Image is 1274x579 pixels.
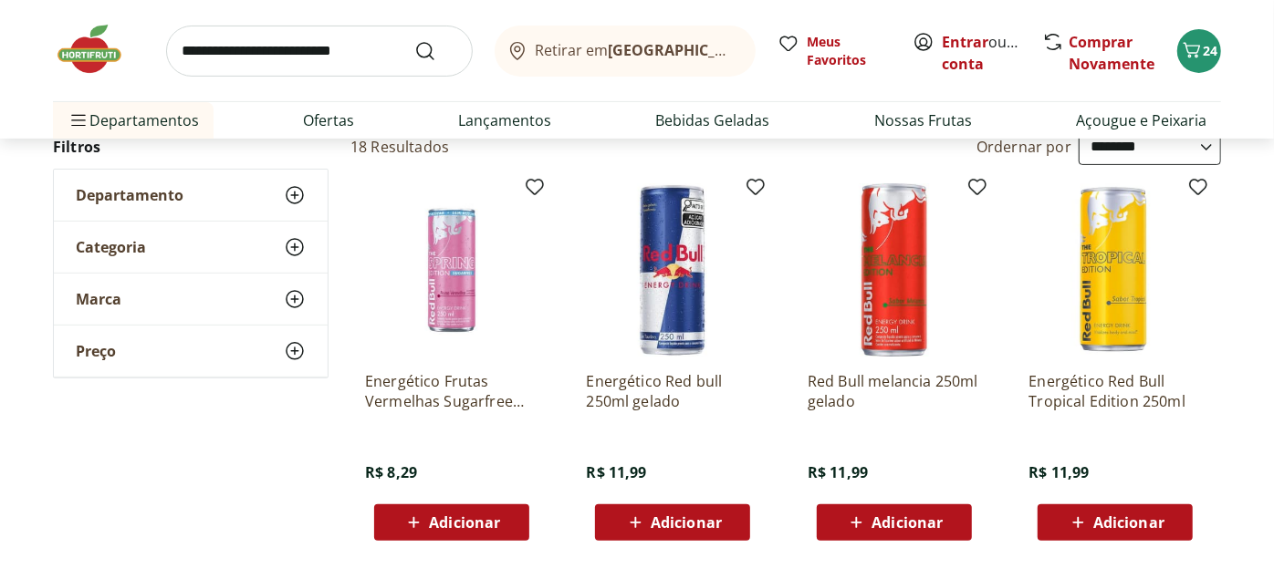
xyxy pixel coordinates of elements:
[808,183,981,357] img: Red Bull melancia 250ml gelado
[54,274,328,325] button: Marca
[1203,42,1217,59] span: 24
[1069,32,1154,74] a: Comprar Novamente
[976,137,1071,157] label: Ordernar por
[942,32,1042,74] a: Criar conta
[808,462,868,482] span: R$ 11,99
[54,222,328,273] button: Categoria
[609,40,916,60] b: [GEOGRAPHIC_DATA]/[GEOGRAPHIC_DATA]
[1093,515,1164,530] span: Adicionar
[76,238,146,256] span: Categoria
[429,515,500,530] span: Adicionar
[76,290,121,308] span: Marca
[68,98,89,142] button: Menu
[942,32,988,52] a: Entrar
[1029,371,1202,411] a: Energético Red Bull Tropical Edition 250ml
[365,462,417,482] span: R$ 8,29
[536,42,737,58] span: Retirar em
[76,106,90,120] img: tab_domain_overview_orange.svg
[595,504,750,541] button: Adicionar
[303,109,354,131] a: Ofertas
[586,371,759,411] a: Energético Red bull 250ml gelado
[96,108,140,119] div: Domínio
[29,29,44,44] img: logo_orange.svg
[808,371,981,411] a: Red Bull melancia 250ml gelado
[874,109,972,131] a: Nossas Frutas
[53,22,144,77] img: Hortifruti
[778,33,891,69] a: Meus Favoritos
[1029,462,1089,482] span: R$ 11,99
[817,504,972,541] button: Adicionar
[656,109,770,131] a: Bebidas Geladas
[68,98,199,142] span: Departamentos
[458,109,551,131] a: Lançamentos
[193,106,207,120] img: tab_keywords_by_traffic_grey.svg
[53,129,329,165] h2: Filtros
[365,371,538,411] a: Energético Frutas Vermelhas Sugarfree Red Bull 250ml
[213,108,293,119] div: Palavras-chave
[365,183,538,357] img: Energético Frutas Vermelhas Sugarfree Red Bull 250ml
[495,26,756,77] button: Retirar em[GEOGRAPHIC_DATA]/[GEOGRAPHIC_DATA]
[1177,29,1221,73] button: Carrinho
[54,170,328,221] button: Departamento
[374,504,529,541] button: Adicionar
[1029,183,1202,357] img: Energético Red Bull Tropical Edition 250ml
[586,183,759,357] img: Energético Red bull 250ml gelado
[51,29,89,44] div: v 4.0.25
[807,33,891,69] span: Meus Favoritos
[414,40,458,62] button: Submit Search
[76,186,183,204] span: Departamento
[47,47,261,62] div: [PERSON_NAME]: [DOMAIN_NAME]
[586,462,646,482] span: R$ 11,99
[651,515,722,530] span: Adicionar
[350,137,449,157] h2: 18 Resultados
[166,26,473,77] input: search
[942,31,1023,75] span: ou
[29,47,44,62] img: website_grey.svg
[54,326,328,377] button: Preço
[1038,504,1193,541] button: Adicionar
[872,515,943,530] span: Adicionar
[1076,109,1206,131] a: Açougue e Peixaria
[76,342,116,360] span: Preço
